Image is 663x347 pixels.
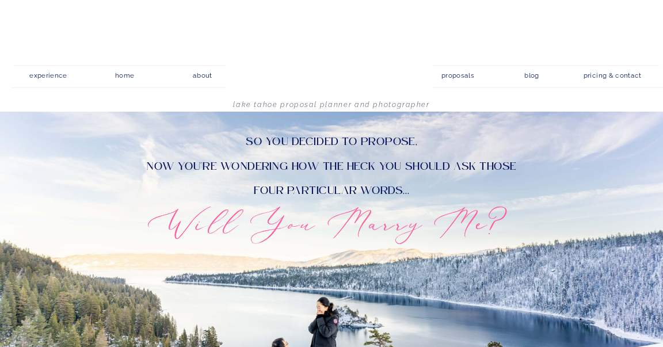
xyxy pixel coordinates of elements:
p: So you decided to propose, now you're wondering how the heck you should ask those four particular... [104,129,559,200]
a: home [109,68,140,79]
a: experience [22,68,74,79]
a: about [186,68,218,79]
a: proposals [441,68,473,79]
a: pricing & contact [579,68,646,84]
a: blog [516,68,548,79]
h1: Lake Tahoe Proposal Planner and Photographer [161,100,502,114]
h2: Will You Marry Me? [78,200,585,245]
